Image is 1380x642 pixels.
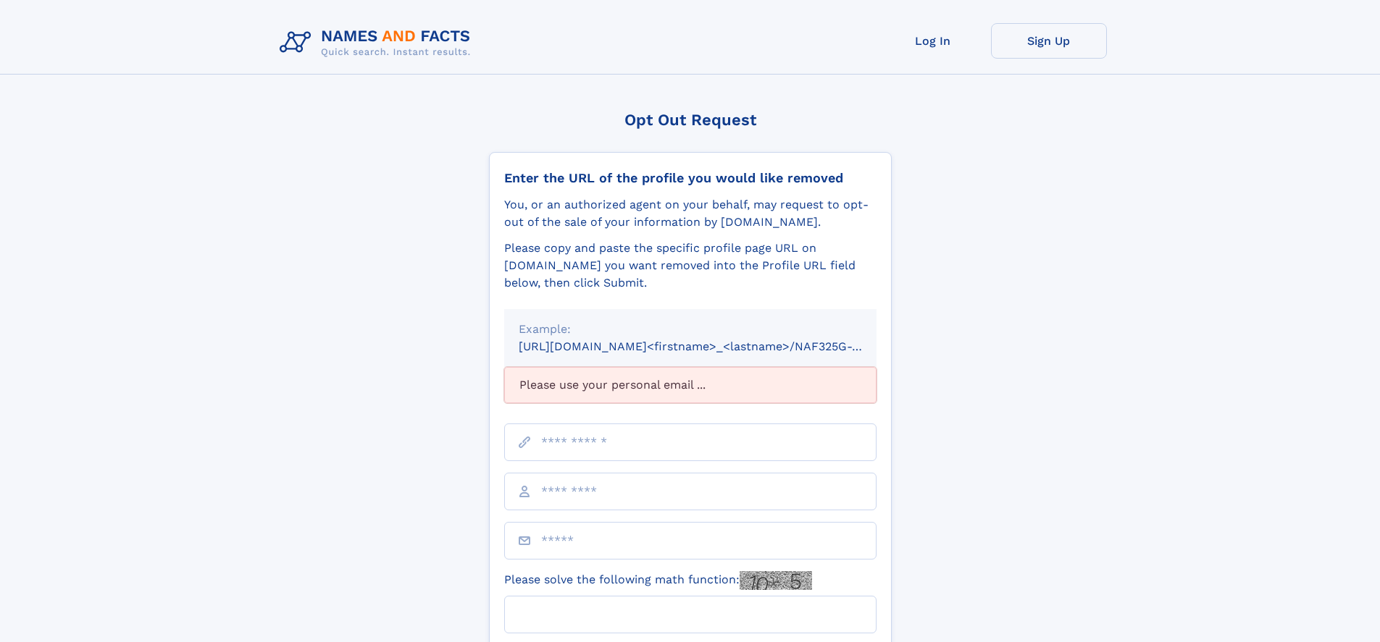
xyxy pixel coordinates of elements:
div: Example: [519,321,862,338]
div: Enter the URL of the profile you would like removed [504,170,877,186]
a: Sign Up [991,23,1107,59]
a: Log In [875,23,991,59]
div: Opt Out Request [489,111,892,129]
div: Please copy and paste the specific profile page URL on [DOMAIN_NAME] you want removed into the Pr... [504,240,877,292]
img: Logo Names and Facts [274,23,482,62]
label: Please solve the following math function: [504,571,812,590]
small: [URL][DOMAIN_NAME]<firstname>_<lastname>/NAF325G-xxxxxxxx [519,339,904,353]
div: You, or an authorized agent on your behalf, may request to opt-out of the sale of your informatio... [504,196,877,231]
div: Please use your personal email ... [504,367,877,403]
